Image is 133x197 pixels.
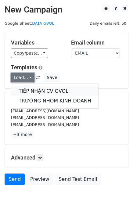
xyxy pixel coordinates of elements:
[32,21,54,26] a: DATA GVOL
[71,39,122,46] h5: Email column
[11,64,37,70] a: Templates
[11,154,122,161] h5: Advanced
[26,174,53,185] a: Preview
[11,96,99,106] a: TRƯỞNG NHÓM KINH DOANH
[102,168,133,197] div: Tiện ích trò chuyện
[11,73,34,82] a: Load...
[5,5,128,15] h2: New Campaign
[11,115,79,120] small: [EMAIL_ADDRESS][DOMAIN_NAME]
[55,174,101,185] a: Send Test Email
[11,48,48,58] a: Copy/paste...
[102,168,133,197] iframe: Chat Widget
[44,73,60,82] button: Save
[5,21,54,26] small: Google Sheet:
[11,109,79,113] small: [EMAIL_ADDRESS][DOMAIN_NAME]
[11,131,34,138] a: +3 more
[88,20,128,27] span: Daily emails left: 50
[5,174,25,185] a: Send
[11,39,62,46] h5: Variables
[11,122,79,127] small: [EMAIL_ADDRESS][DOMAIN_NAME]
[11,86,99,96] a: TIẾP NHẬN CV GVOL
[88,21,128,26] a: Daily emails left: 50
